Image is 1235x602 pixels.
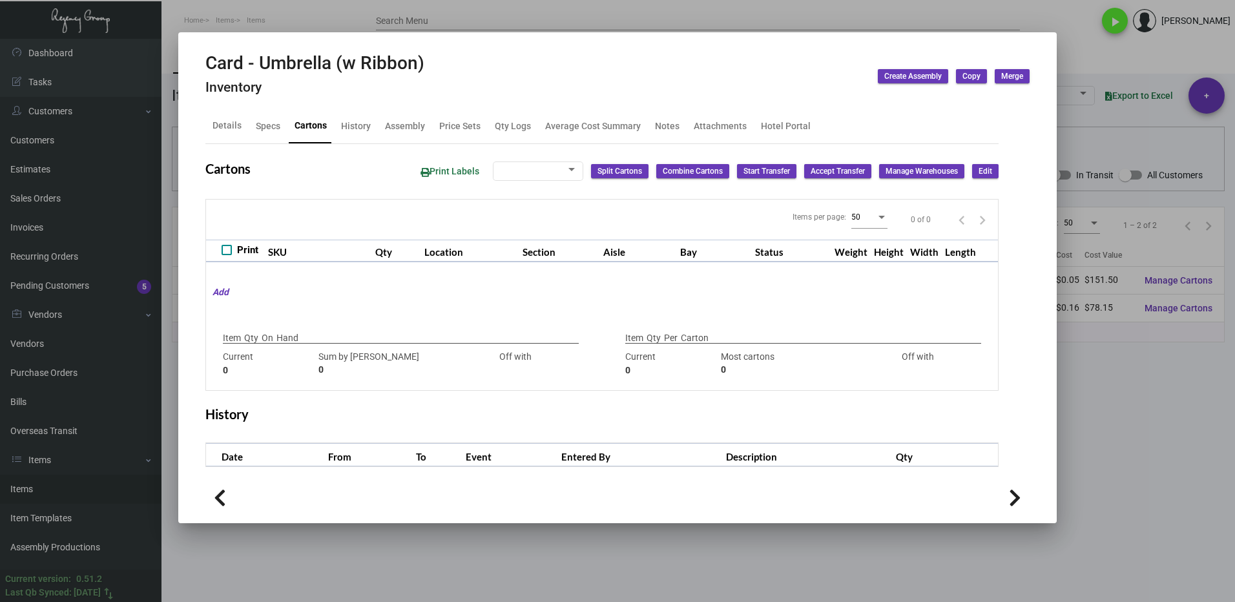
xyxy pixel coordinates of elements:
button: Accept Transfer [804,164,871,178]
span: Copy [962,71,981,82]
p: Item [223,331,241,345]
div: Specs [256,119,280,132]
div: Average Cost Summary [545,119,641,132]
div: Off with [873,350,962,377]
button: Previous page [951,209,972,230]
span: Edit [979,166,992,177]
button: Start Transfer [737,164,796,178]
th: From [325,444,413,466]
div: Price Sets [439,119,481,132]
th: Width [907,240,942,262]
div: Assembly [385,119,425,132]
th: Entered By [558,444,723,466]
div: Current [223,350,312,377]
p: Qty [244,331,258,345]
div: Notes [655,119,680,132]
h2: Card - Umbrella (w Ribbon) [205,52,424,74]
th: Date [206,444,325,466]
span: Print Labels [420,166,479,176]
p: On [262,331,273,345]
button: Next page [972,209,993,230]
button: Combine Cartons [656,164,729,178]
p: Qty [647,331,661,345]
span: Merge [1001,71,1023,82]
mat-select: Items per page: [851,212,887,222]
button: Manage Warehouses [879,164,964,178]
div: Attachments [694,119,747,132]
div: Details [213,119,242,132]
th: Qty [372,240,421,262]
button: Split Cartons [591,164,649,178]
th: To [413,444,462,466]
h4: Inventory [205,79,424,96]
span: Combine Cartons [663,166,723,177]
button: Edit [972,164,999,178]
div: 0 of 0 [911,214,931,225]
mat-hint: Add [206,285,229,299]
div: Sum by [PERSON_NAME] [318,350,464,377]
th: Height [871,240,907,262]
div: Off with [471,350,560,377]
span: Print [237,242,258,258]
th: Qty [893,444,998,466]
div: Hotel Portal [761,119,811,132]
div: History [341,119,371,132]
span: Accept Transfer [811,166,865,177]
th: Aisle [600,240,677,262]
p: Per [664,331,678,345]
span: Split Cartons [597,166,642,177]
p: Item [625,331,643,345]
h2: History [205,406,249,422]
div: Qty Logs [495,119,531,132]
div: Cartons [295,119,327,132]
th: Weight [831,240,871,262]
button: Copy [956,69,987,83]
th: Description [723,444,893,466]
div: Current version: [5,572,71,586]
div: Current [625,350,714,377]
th: Length [942,240,979,262]
th: Event [462,444,558,466]
div: Items per page: [793,211,846,223]
button: Merge [995,69,1030,83]
span: 50 [851,213,860,222]
p: Carton [681,331,709,345]
div: 0.51.2 [76,572,102,586]
th: Section [519,240,600,262]
span: Create Assembly [884,71,942,82]
p: Hand [276,331,298,345]
th: Location [421,240,519,262]
th: Bay [677,240,752,262]
th: SKU [265,240,372,262]
th: Status [752,240,831,262]
span: Start Transfer [743,166,790,177]
button: Create Assembly [878,69,948,83]
div: Most cartons [721,350,867,377]
span: Manage Warehouses [886,166,958,177]
h2: Cartons [205,161,251,176]
div: Last Qb Synced: [DATE] [5,586,101,599]
button: Print Labels [410,160,490,183]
